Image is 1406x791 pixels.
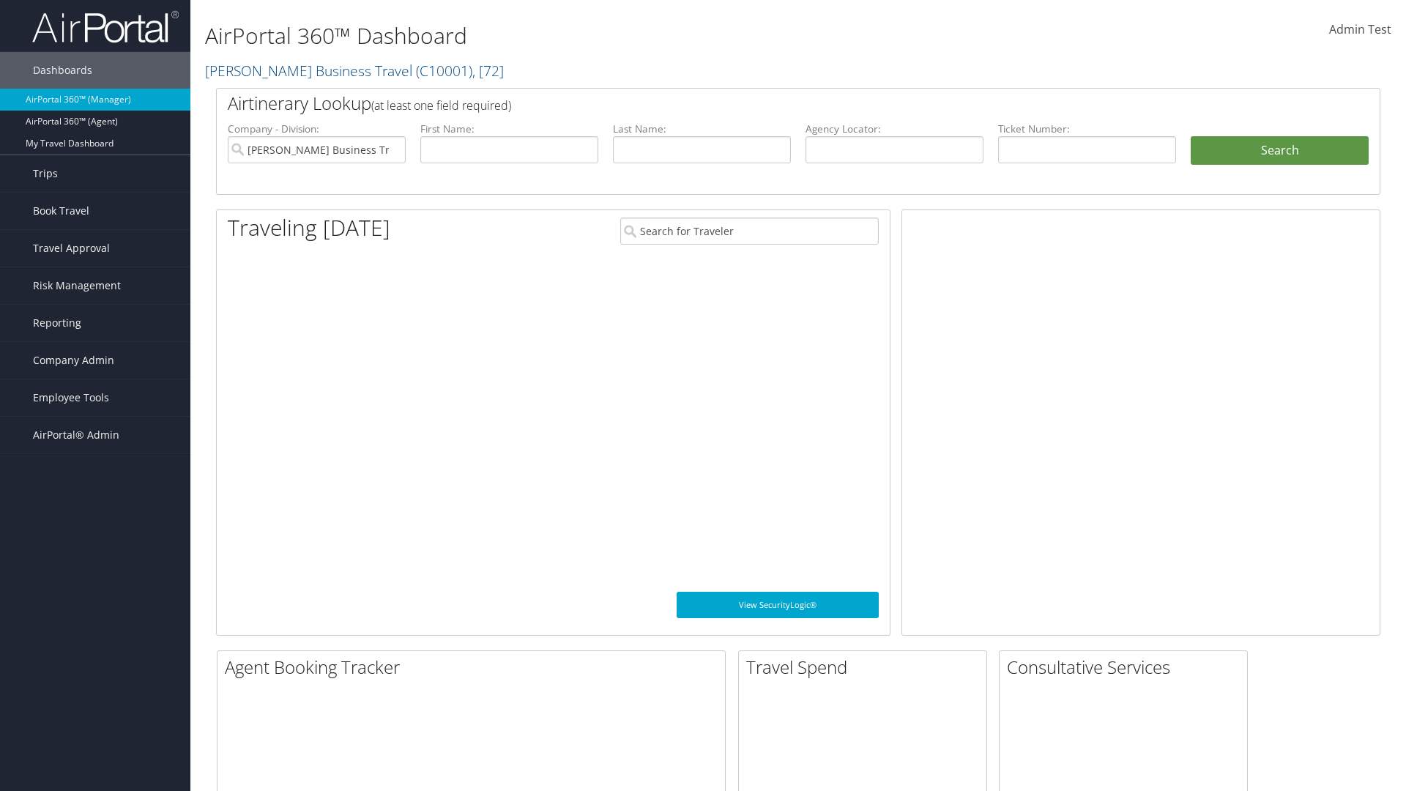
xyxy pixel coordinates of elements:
[33,379,109,416] span: Employee Tools
[1329,7,1391,53] a: Admin Test
[677,592,879,618] a: View SecurityLogic®
[205,61,504,81] a: [PERSON_NAME] Business Travel
[33,305,81,341] span: Reporting
[228,212,390,243] h1: Traveling [DATE]
[33,417,119,453] span: AirPortal® Admin
[1329,21,1391,37] span: Admin Test
[998,122,1176,136] label: Ticket Number:
[806,122,983,136] label: Agency Locator:
[33,155,58,192] span: Trips
[472,61,504,81] span: , [ 72 ]
[33,52,92,89] span: Dashboards
[620,218,879,245] input: Search for Traveler
[33,230,110,267] span: Travel Approval
[613,122,791,136] label: Last Name:
[371,97,511,114] span: (at least one field required)
[746,655,986,680] h2: Travel Spend
[1191,136,1369,166] button: Search
[205,21,996,51] h1: AirPortal 360™ Dashboard
[32,10,179,44] img: airportal-logo.png
[228,91,1272,116] h2: Airtinerary Lookup
[1007,655,1247,680] h2: Consultative Services
[420,122,598,136] label: First Name:
[33,342,114,379] span: Company Admin
[33,193,89,229] span: Book Travel
[228,122,406,136] label: Company - Division:
[33,267,121,304] span: Risk Management
[225,655,725,680] h2: Agent Booking Tracker
[416,61,472,81] span: ( C10001 )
